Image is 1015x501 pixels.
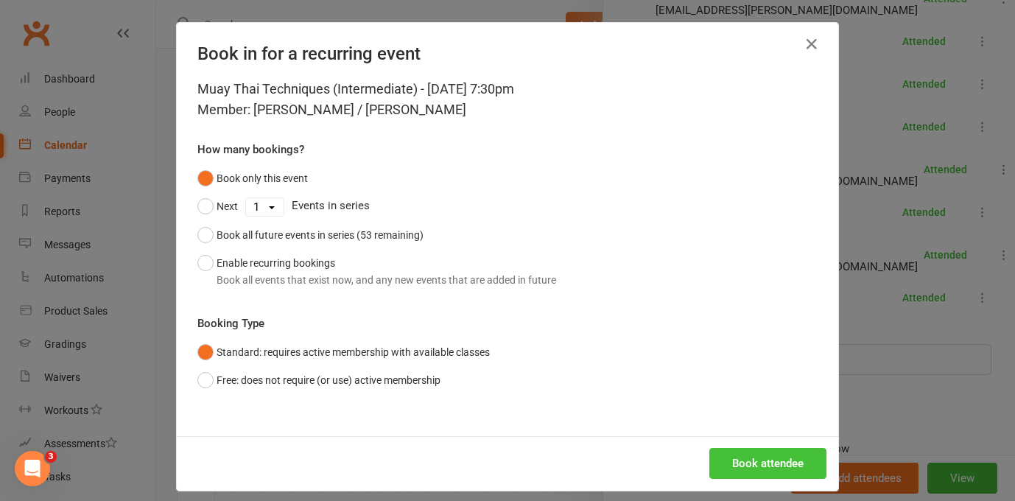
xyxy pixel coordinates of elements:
[197,164,308,192] button: Book only this event
[15,451,50,486] iframe: Intercom live chat
[197,43,818,64] h4: Book in for a recurring event
[197,366,440,394] button: Free: does not require (or use) active membership
[709,448,826,479] button: Book attendee
[217,227,424,243] div: Book all future events in series (53 remaining)
[197,249,556,294] button: Enable recurring bookingsBook all events that exist now, and any new events that are added in future
[197,221,424,249] button: Book all future events in series (53 remaining)
[197,192,238,220] button: Next
[45,451,57,463] span: 3
[197,79,818,120] div: Muay Thai Techniques (Intermediate) - [DATE] 7:30pm Member: [PERSON_NAME] / [PERSON_NAME]
[197,192,818,220] div: Events in series
[197,141,304,158] label: How many bookings?
[197,338,490,366] button: Standard: requires active membership with available classes
[217,272,556,288] div: Book all events that exist now, and any new events that are added in future
[197,315,264,332] label: Booking Type
[800,32,823,56] button: Close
